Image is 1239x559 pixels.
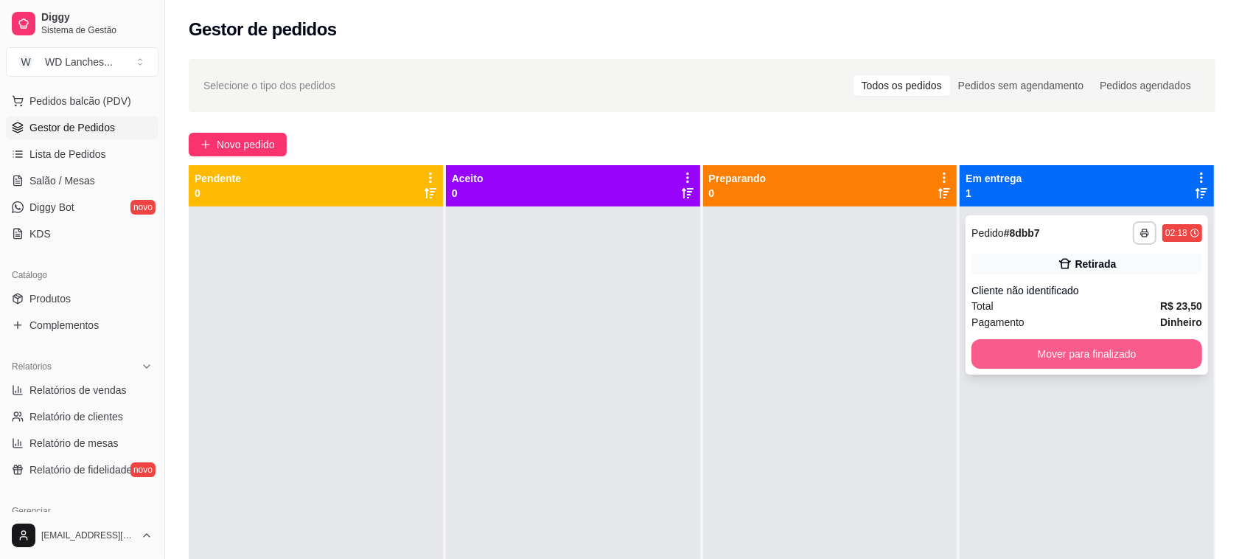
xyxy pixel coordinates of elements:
a: Salão / Mesas [6,169,158,192]
span: Pedidos balcão (PDV) [29,94,131,108]
a: Complementos [6,313,158,337]
p: Aceito [452,171,484,186]
a: Relatório de clientes [6,405,158,428]
strong: Dinheiro [1160,316,1202,328]
span: Pagamento [971,314,1025,330]
span: Relatórios de vendas [29,383,127,397]
span: Lista de Pedidos [29,147,106,162]
a: Relatórios de vendas [6,378,158,402]
div: Todos os pedidos [854,75,950,96]
span: [EMAIL_ADDRESS][DOMAIN_NAME] [41,530,135,541]
a: DiggySistema de Gestão [6,6,158,41]
p: 1 [966,186,1022,201]
span: Relatório de mesas [29,436,119,451]
p: Pendente [195,171,241,186]
p: 0 [195,186,241,201]
a: Relatório de mesas [6,431,158,455]
button: Novo pedido [189,133,287,156]
span: Relatório de clientes [29,409,123,424]
span: plus [200,139,211,150]
span: Relatório de fidelidade [29,462,132,477]
span: Salão / Mesas [29,173,95,188]
a: Gestor de Pedidos [6,116,158,139]
div: 02:18 [1165,227,1187,239]
span: Gestor de Pedidos [29,120,115,135]
a: Diggy Botnovo [6,195,158,219]
a: Produtos [6,287,158,310]
span: Selecione o tipo dos pedidos [203,77,335,94]
a: KDS [6,222,158,246]
span: Pedido [971,227,1004,239]
span: Produtos [29,291,71,306]
span: Relatórios [12,361,52,372]
div: Pedidos sem agendamento [950,75,1092,96]
div: Catálogo [6,263,158,287]
span: Novo pedido [217,136,275,153]
div: Pedidos agendados [1092,75,1199,96]
a: Lista de Pedidos [6,142,158,166]
span: Total [971,298,994,314]
span: KDS [29,226,51,241]
a: Relatório de fidelidadenovo [6,458,158,482]
button: Select a team [6,47,158,77]
p: Preparando [709,171,767,186]
span: W [18,55,33,69]
span: Diggy Bot [29,200,74,215]
p: Em entrega [966,171,1022,186]
span: Diggy [41,11,153,24]
h2: Gestor de pedidos [189,18,337,41]
button: [EMAIL_ADDRESS][DOMAIN_NAME] [6,518,158,553]
span: Complementos [29,318,99,333]
p: 0 [709,186,767,201]
button: Mover para finalizado [971,339,1202,369]
strong: # 8dbb7 [1004,227,1040,239]
div: Retirada [1075,257,1117,271]
div: Gerenciar [6,499,158,523]
p: 0 [452,186,484,201]
button: Pedidos balcão (PDV) [6,89,158,113]
div: WD Lanches ... [45,55,113,69]
strong: R$ 23,50 [1160,300,1202,312]
div: Cliente não identificado [971,283,1202,298]
span: Sistema de Gestão [41,24,153,36]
